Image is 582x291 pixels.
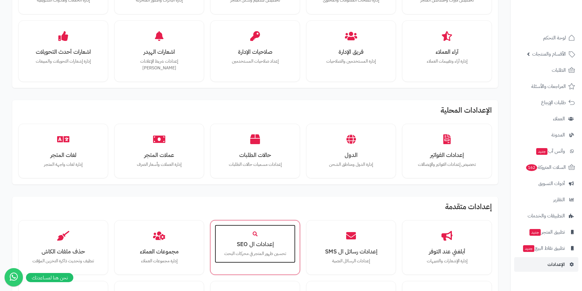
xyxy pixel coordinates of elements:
[221,49,289,55] h3: صلاحيات الإدارة
[514,257,578,272] a: الإعدادات
[514,95,578,110] a: طلبات الإرجاع
[125,248,193,255] h3: مجموعات العملاء
[317,258,385,264] p: إعدادات الرسائل النصية
[553,115,565,123] span: العملاء
[547,260,565,269] span: الإعدادات
[413,49,481,55] h3: آراء العملاء
[552,66,566,75] span: الطلبات
[29,152,97,158] h3: لغات المتجر
[514,63,578,78] a: الطلبات
[413,58,481,65] p: إدارة آراء وتقييمات العملاء
[215,225,295,263] a: إعدادات ال SEOتحسين ظهور المتجر في محركات البحث
[221,161,289,168] p: إعدادات مسميات حالات الطلبات
[523,245,534,252] span: جديد
[531,82,566,91] span: المراجعات والأسئلة
[317,152,385,158] h3: الدول
[526,164,537,171] span: 162
[525,163,566,172] span: السلات المتروكة
[125,58,193,71] p: إعدادات شريط الإعلانات [PERSON_NAME]
[125,49,193,55] h3: اشعارات الهيدر
[125,258,193,264] p: إدارة مجموعات العملاء
[311,225,391,271] a: إعدادات رسائل ال SMSإعدادات الرسائل النصية
[221,58,289,65] p: إعداد صلاحيات المستخدمين
[532,50,566,58] span: الأقسام والمنتجات
[541,98,566,107] span: طلبات الإرجاع
[317,58,385,65] p: إدارة المستخدمين والصلاحيات
[29,58,97,65] p: إدارة إشعارات التحويلات والمبيعات
[529,229,541,236] span: جديد
[407,225,487,271] a: أبلغني عند التوفرإدارة الإشعارات والتنبيهات
[536,148,547,155] span: جديد
[29,248,97,255] h3: حذف ملفات الكاش
[514,192,578,207] a: التقارير
[125,152,193,158] h3: عملات المتجر
[29,161,97,168] p: إدارة لغات واجهة المتجر
[317,49,385,55] h3: فريق الإدارة
[18,203,492,214] h2: إعدادات متقدمة
[119,128,199,174] a: عملات المتجرإدارة العملات وأسعار الصرف
[543,34,566,42] span: لوحة التحكم
[215,128,295,174] a: حالات الطلباتإعدادات مسميات حالات الطلبات
[514,176,578,191] a: أدوات التسويق
[514,160,578,175] a: السلات المتروكة162
[413,161,481,168] p: تخصيص إعدادات الفواتير والإيصالات
[514,144,578,158] a: وآتس آبجديد
[311,128,391,174] a: الدولإدارة الدول ومناطق الشحن
[221,152,289,158] h3: حالات الطلبات
[317,161,385,168] p: إدارة الدول ومناطق الشحن
[215,25,295,71] a: صلاحيات الإدارةإعداد صلاحيات المستخدمين
[407,128,487,174] a: إعدادات الفواتيرتخصيص إعدادات الفواتير والإيصالات
[311,25,391,71] a: فريق الإدارةإدارة المستخدمين والصلاحيات
[536,147,565,155] span: وآتس آب
[413,152,481,158] h3: إعدادات الفواتير
[29,49,97,55] h3: اشعارات أحدث التحويلات
[317,248,385,255] h3: إعدادات رسائل ال SMS
[514,31,578,45] a: لوحة التحكم
[514,111,578,126] a: العملاء
[221,241,289,247] h3: إعدادات ال SEO
[553,195,565,204] span: التقارير
[125,161,193,168] p: إدارة العملات وأسعار الصرف
[514,225,578,239] a: تطبيق المتجرجديد
[23,128,104,174] a: لغات المتجرإدارة لغات واجهة المتجر
[551,131,565,139] span: المدونة
[407,25,487,71] a: آراء العملاءإدارة آراء وتقييمات العملاء
[29,258,97,264] p: تنظيف وتحديث ذاكرة التخزين المؤقت
[514,209,578,223] a: التطبيقات والخدمات
[119,25,199,77] a: اشعارات الهيدرإعدادات شريط الإعلانات [PERSON_NAME]
[18,106,492,117] h2: الإعدادات المحلية
[538,179,565,188] span: أدوات التسويق
[23,25,104,71] a: اشعارات أحدث التحويلاتإدارة إشعارات التحويلات والمبيعات
[221,250,289,257] p: تحسين ظهور المتجر في محركات البحث
[514,128,578,142] a: المدونة
[514,241,578,256] a: تطبيق نقاط البيعجديد
[413,248,481,255] h3: أبلغني عند التوفر
[514,79,578,94] a: المراجعات والأسئلة
[528,212,565,220] span: التطبيقات والخدمات
[529,228,565,236] span: تطبيق المتجر
[23,225,104,271] a: حذف ملفات الكاشتنظيف وتحديث ذاكرة التخزين المؤقت
[413,258,481,264] p: إدارة الإشعارات والتنبيهات
[119,225,199,271] a: مجموعات العملاءإدارة مجموعات العملاء
[522,244,565,253] span: تطبيق نقاط البيع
